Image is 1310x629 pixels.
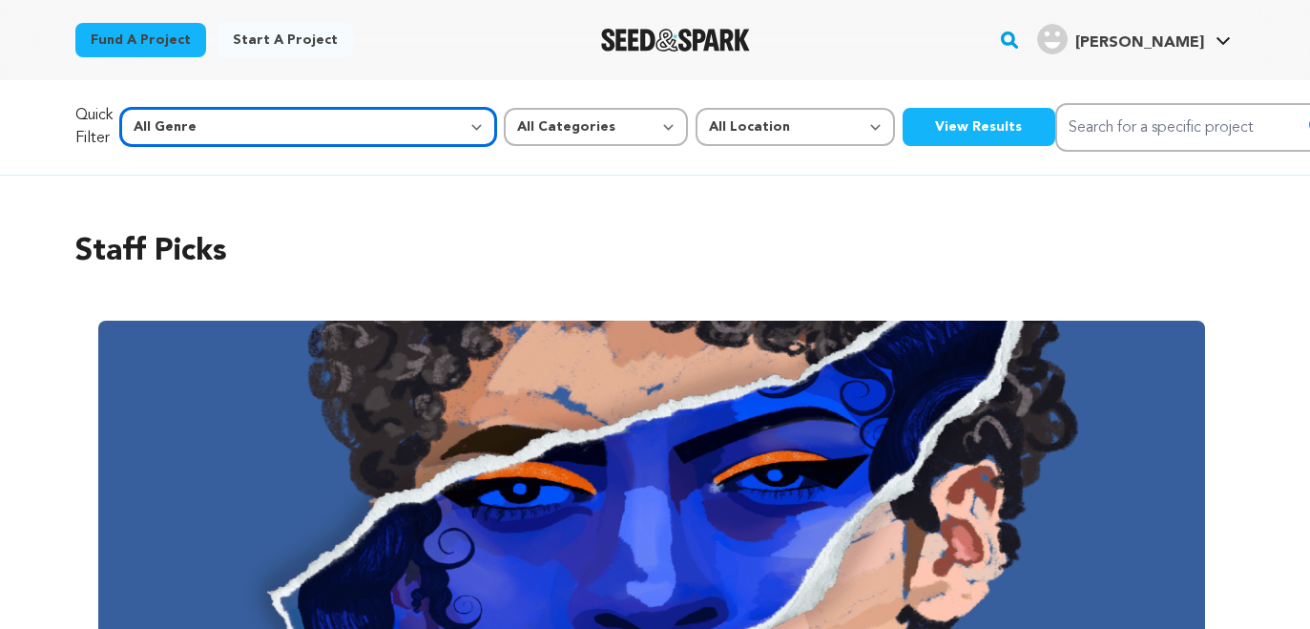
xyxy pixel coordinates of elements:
span: Erin's Profile [1033,20,1235,60]
div: Erin's Profile [1037,24,1204,54]
a: Fund a project [75,23,206,57]
h2: Staff Picks [75,229,1236,275]
a: Start a project [218,23,353,57]
button: View Results [903,108,1055,146]
a: Erin's Profile [1033,20,1235,54]
p: Quick Filter [75,104,113,150]
img: user.png [1037,24,1068,54]
a: Seed&Spark Homepage [601,29,751,52]
span: [PERSON_NAME] [1075,35,1204,51]
img: Seed&Spark Logo Dark Mode [601,29,751,52]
